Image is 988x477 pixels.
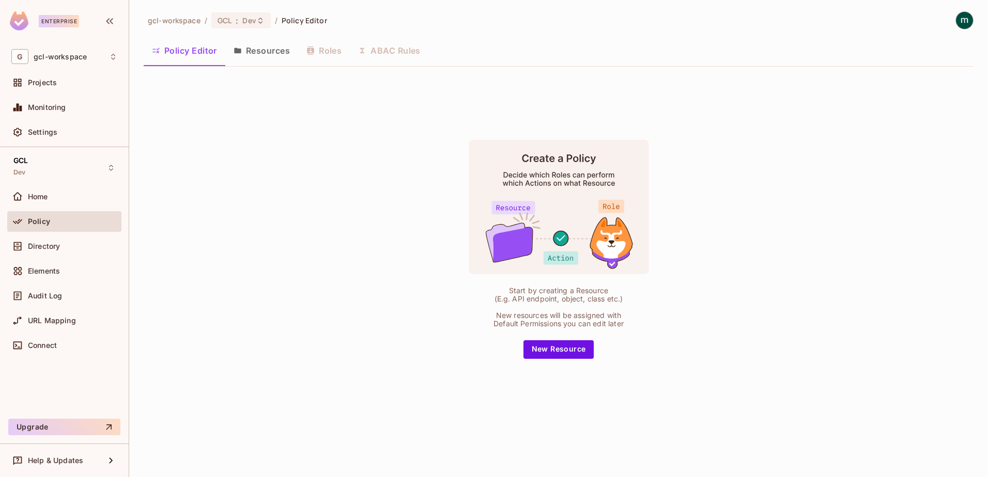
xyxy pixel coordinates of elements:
[148,15,200,25] span: the active workspace
[28,456,83,465] span: Help & Updates
[28,217,50,226] span: Policy
[205,15,207,25] li: /
[8,419,120,435] button: Upgrade
[13,156,28,165] span: GCL
[242,15,256,25] span: Dev
[28,267,60,275] span: Elements
[13,168,25,177] span: Dev
[489,311,628,328] div: New resources will be assigned with Default Permissions you can edit later
[28,316,76,325] span: URL Mapping
[39,15,79,27] div: Enterprise
[523,340,594,359] button: New Resource
[28,193,48,201] span: Home
[282,15,327,25] span: Policy Editor
[34,53,87,61] span: Workspace: gcl-workspace
[489,287,628,303] div: Start by creating a Resource (E.g. API endpoint, object, class etc.)
[225,38,298,63] button: Resources
[28,103,66,112] span: Monitoring
[28,128,57,136] span: Settings
[218,15,231,25] span: GCL
[10,11,28,30] img: SReyMgAAAABJRU5ErkJggg==
[11,49,28,64] span: G
[28,78,57,87] span: Projects
[235,17,239,25] span: :
[28,242,60,250] span: Directory
[28,341,57,349] span: Connect
[28,292,62,300] span: Audit Log
[144,38,225,63] button: Policy Editor
[275,15,277,25] li: /
[956,12,973,29] img: mathieu h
